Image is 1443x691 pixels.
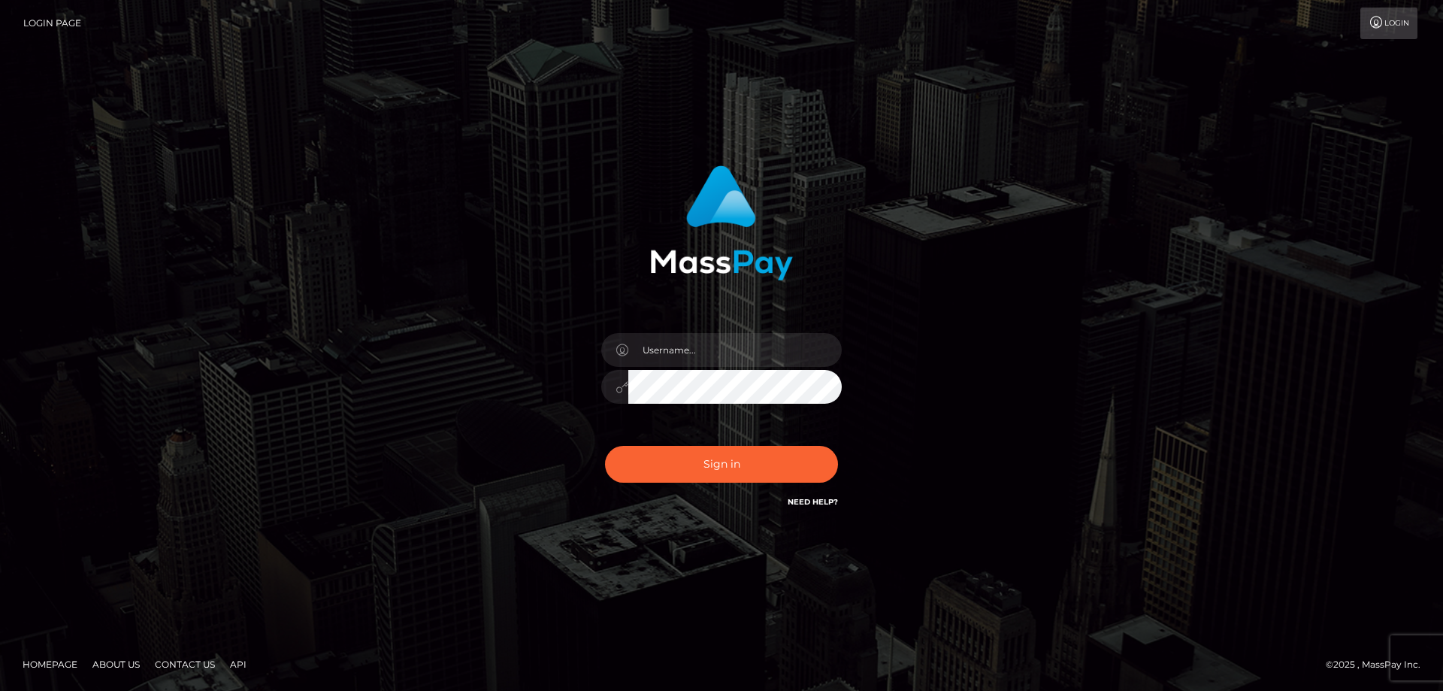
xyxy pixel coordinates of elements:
a: Contact Us [149,653,221,676]
a: Login [1360,8,1417,39]
a: About Us [86,653,146,676]
a: Login Page [23,8,81,39]
a: Homepage [17,653,83,676]
img: MassPay Login [650,165,793,280]
div: © 2025 , MassPay Inc. [1326,656,1432,673]
button: Sign in [605,446,838,483]
a: API [224,653,253,676]
input: Username... [628,333,842,367]
a: Need Help? [788,497,838,507]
